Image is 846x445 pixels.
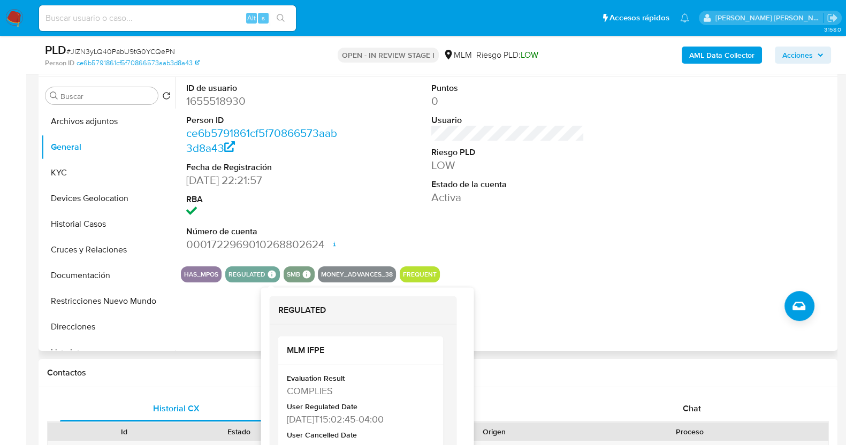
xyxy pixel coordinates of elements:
[431,179,584,190] dt: Estado de la cuenta
[45,58,74,68] b: Person ID
[247,13,256,23] span: Alt
[186,125,337,156] a: ce6b5791861cf5f70866573aab3d8a43
[287,402,433,412] div: User Regulated Date
[431,114,584,126] dt: Usuario
[186,114,339,126] dt: Person ID
[431,94,584,109] dd: 0
[270,11,292,26] button: search-icon
[186,94,339,109] dd: 1655518930
[186,194,339,205] dt: RBA
[824,25,841,34] span: 3.158.0
[39,11,296,25] input: Buscar usuario o caso...
[775,47,831,64] button: Acciones
[689,47,754,64] b: AML Data Collector
[41,237,175,263] button: Cruces y Relaciones
[189,426,289,437] div: Estado
[186,237,339,252] dd: 0001722969010268802624
[444,426,544,437] div: Origen
[186,226,339,237] dt: Número de cuenta
[338,48,439,63] p: OPEN - IN REVIEW STAGE I
[66,46,175,57] span: # JIZN3yLQ40PabU9tG0YCQePN
[45,41,66,58] b: PLD
[41,263,175,288] button: Documentación
[680,13,689,22] a: Notificaciones
[287,429,433,440] div: User Cancelled Date
[186,173,339,188] dd: [DATE] 22:21:57
[682,47,762,64] button: AML Data Collector
[431,82,584,94] dt: Puntos
[683,402,701,415] span: Chat
[47,367,829,378] h1: Contactos
[186,162,339,173] dt: Fecha de Registración
[41,160,175,186] button: KYC
[153,402,200,415] span: Historial CX
[41,186,175,211] button: Devices Geolocation
[41,288,175,314] button: Restricciones Nuevo Mundo
[609,12,669,24] span: Accesos rápidos
[431,158,584,173] dd: LOW
[41,211,175,237] button: Historial Casos
[186,82,339,94] dt: ID de usuario
[443,49,472,61] div: MLM
[715,13,824,23] p: baltazar.cabreradupeyron@mercadolibre.com.mx
[77,58,200,68] a: ce6b5791861cf5f70866573aab3d8a43
[41,134,175,160] button: General
[431,147,584,158] dt: Riesgo PLD
[827,12,838,24] a: Salir
[521,49,538,61] span: LOW
[431,190,584,205] dd: Activa
[287,345,435,356] h2: MLM IFPE
[41,314,175,340] button: Direcciones
[782,47,813,64] span: Acciones
[41,340,175,365] button: Lista Interna
[60,91,154,101] input: Buscar
[162,91,171,103] button: Volver al orden por defecto
[287,412,433,425] div: 2024-01-26T15:02:45-04:00
[287,383,433,397] div: COMPLIES
[50,91,58,100] button: Buscar
[559,426,821,437] div: Proceso
[287,373,433,384] div: Evaluation Result
[278,305,448,316] h2: REGULATED
[262,13,265,23] span: s
[41,109,175,134] button: Archivos adjuntos
[476,49,538,61] span: Riesgo PLD:
[74,426,174,437] div: Id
